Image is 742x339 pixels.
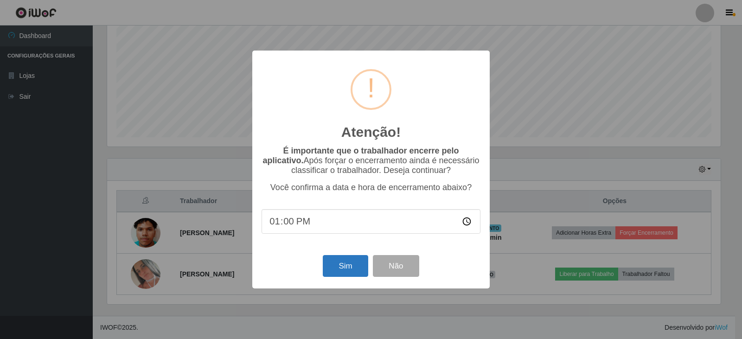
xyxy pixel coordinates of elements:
b: É importante que o trabalhador encerre pelo aplicativo. [262,146,459,165]
p: Você confirma a data e hora de encerramento abaixo? [262,183,480,192]
button: Sim [323,255,368,277]
button: Não [373,255,419,277]
h2: Atenção! [341,124,401,141]
p: Após forçar o encerramento ainda é necessário classificar o trabalhador. Deseja continuar? [262,146,480,175]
